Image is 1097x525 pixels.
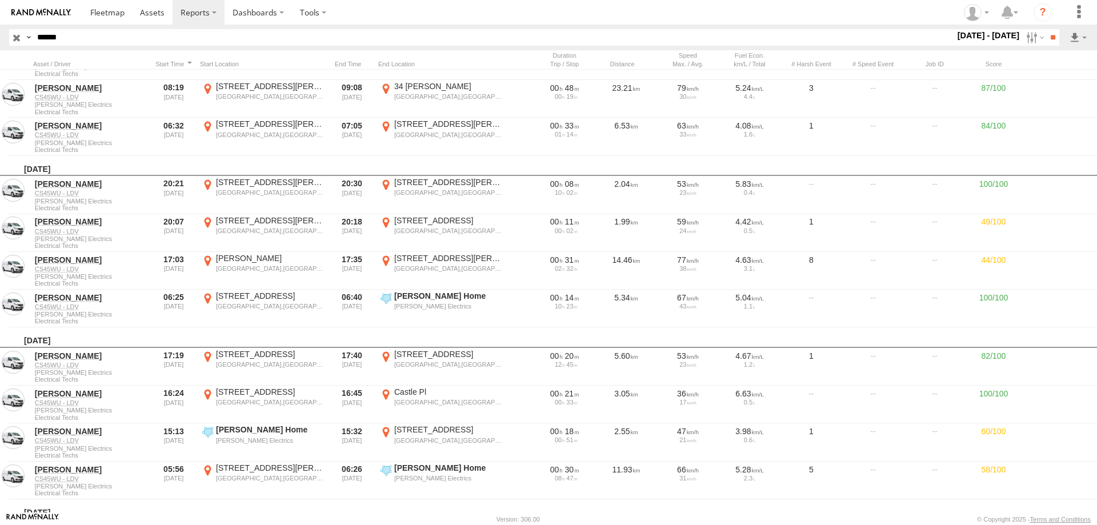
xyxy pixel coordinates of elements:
div: [1805s] 27/08/2025 05:56 - 27/08/2025 06:26 [538,464,591,475]
label: Click to View Event Location [378,215,504,251]
span: [PERSON_NAME] Electrics [35,369,146,376]
div: 3.05 [598,387,655,422]
div: [PERSON_NAME] Home [216,424,324,435]
a: View Asset in Asset Management [2,426,25,449]
label: Search Filter Options [1022,29,1046,46]
div: [1996s] 29/08/2025 06:32 - 29/08/2025 07:05 [538,121,591,131]
span: 00 [550,293,563,302]
div: 06:25 [DATE] [152,291,195,326]
div: [GEOGRAPHIC_DATA],[GEOGRAPHIC_DATA] [216,264,324,272]
span: 00 [550,179,563,189]
span: [PERSON_NAME] Electrics [35,273,146,280]
div: 06:26 [DATE] [330,463,374,498]
div: 24 [661,227,715,234]
div: 20:21 [DATE] [152,177,195,213]
span: 14 [566,131,577,138]
span: 00 [555,436,564,443]
div: [STREET_ADDRESS][PERSON_NAME] [216,215,324,226]
div: [GEOGRAPHIC_DATA],[GEOGRAPHIC_DATA] [216,302,324,310]
div: Version: 306.00 [497,516,540,523]
div: Score [968,60,1019,68]
label: [DATE] - [DATE] [955,29,1022,42]
label: Click to View Event Location [200,177,326,213]
label: Search Query [24,29,33,46]
div: 33 [661,131,715,138]
div: Click to Sort [330,60,374,68]
div: 100/100 [968,387,1019,422]
div: [PERSON_NAME] [216,253,324,263]
div: [STREET_ADDRESS] [216,349,324,359]
div: 0.6 [723,436,776,443]
div: [2935s] 29/08/2025 08:19 - 29/08/2025 09:08 [538,83,591,93]
div: [1895s] 28/08/2025 17:03 - 28/08/2025 17:35 [538,255,591,265]
div: [GEOGRAPHIC_DATA],[GEOGRAPHIC_DATA] [394,189,502,197]
span: 20 [565,351,579,360]
span: Filter Results to this Group [35,452,146,459]
div: 06:32 [DATE] [152,119,195,154]
div: [1252s] 27/08/2025 17:19 - 27/08/2025 17:40 [538,351,591,361]
div: [GEOGRAPHIC_DATA],[GEOGRAPHIC_DATA] [216,227,324,235]
span: 00 [550,217,563,226]
a: View Asset in Asset Management [2,83,25,106]
i: ? [1034,3,1052,22]
div: 8 [783,253,840,288]
span: 48 [565,83,579,93]
div: 0.5 [723,399,776,406]
div: 4.42 [723,217,776,227]
label: Click to View Event Location [378,349,504,384]
div: 0.4 [723,189,776,196]
a: [PERSON_NAME] [35,83,146,93]
img: rand-logo.svg [11,9,71,17]
label: Click to View Event Location [378,291,504,326]
div: 16:24 [DATE] [152,387,195,422]
div: 53 [661,351,715,361]
span: 08 [555,475,564,482]
div: [1306s] 27/08/2025 16:24 - 27/08/2025 16:45 [538,388,591,399]
span: [PERSON_NAME] Electrics [35,483,146,490]
span: Filter Results to this Group [35,280,146,287]
div: 77 [661,255,715,265]
span: 00 [550,389,563,398]
span: Filter Results to this Group [35,414,146,421]
span: [PERSON_NAME] Electrics [35,445,146,452]
div: [GEOGRAPHIC_DATA],[GEOGRAPHIC_DATA] [394,131,502,139]
label: Click to View Event Location [200,463,326,498]
span: 45 [566,361,577,368]
span: 51 [566,436,577,443]
div: 5.24 [723,83,776,93]
div: 2.3 [723,475,776,482]
span: 00 [555,399,564,406]
div: [STREET_ADDRESS] [394,424,502,435]
div: 1.2 [723,361,776,368]
div: 1 [783,215,840,251]
span: 19 [566,93,577,100]
span: [PERSON_NAME] Electrics [35,198,146,205]
a: CS45WU - LDV [35,436,146,444]
label: Click to View Event Location [200,387,326,422]
span: Filter Results to this Group [35,146,146,153]
a: CS45WU - LDV [35,475,146,483]
div: Job ID [906,60,963,68]
div: 11.93 [598,463,655,498]
a: [PERSON_NAME] [35,464,146,475]
a: CS45WU - LDV [35,399,146,407]
label: Click to View Event Location [378,463,504,498]
div: 07:05 [DATE] [330,119,374,154]
a: View Asset in Asset Management [2,255,25,278]
div: [GEOGRAPHIC_DATA],[GEOGRAPHIC_DATA] [216,360,324,368]
div: 08:19 [DATE] [152,81,195,117]
span: 23 [566,303,577,310]
span: 31 [565,255,579,264]
div: [PERSON_NAME] Home [394,463,502,473]
div: [PERSON_NAME] Electrics [394,474,502,482]
span: 10 [555,303,564,310]
span: 14 [565,293,579,302]
div: 06:40 [DATE] [330,291,374,326]
div: [GEOGRAPHIC_DATA],[GEOGRAPHIC_DATA] [216,398,324,406]
span: 02 [566,189,577,196]
div: 59 [661,217,715,227]
label: Click to View Event Location [378,387,504,422]
div: 63 [661,121,715,131]
div: 14.46 [598,253,655,288]
a: [PERSON_NAME] [35,121,146,131]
